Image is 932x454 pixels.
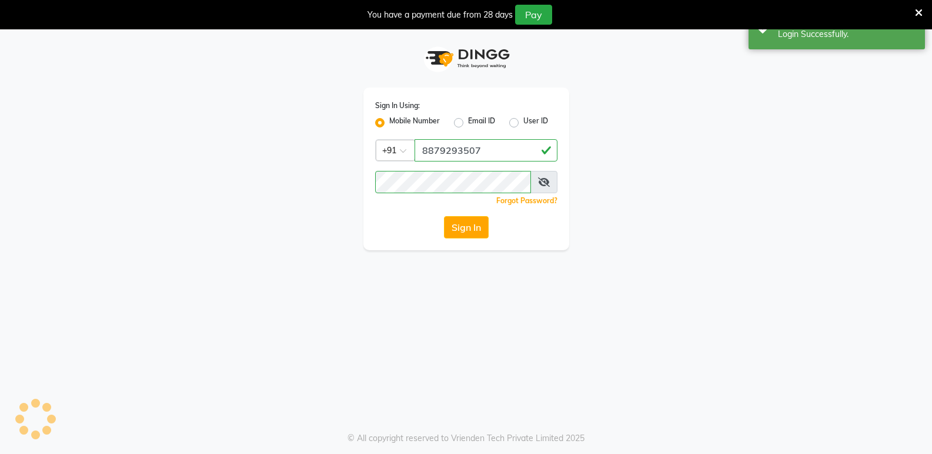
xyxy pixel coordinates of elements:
[415,139,557,162] input: Username
[496,196,557,205] a: Forgot Password?
[523,116,548,130] label: User ID
[444,216,489,238] button: Sign In
[468,116,495,130] label: Email ID
[375,171,531,193] input: Username
[375,100,420,111] label: Sign In Using:
[368,9,513,21] div: You have a payment due from 28 days
[389,116,440,130] label: Mobile Number
[778,28,916,41] div: Login Successfully.
[419,41,513,76] img: logo1.svg
[515,5,552,25] button: Pay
